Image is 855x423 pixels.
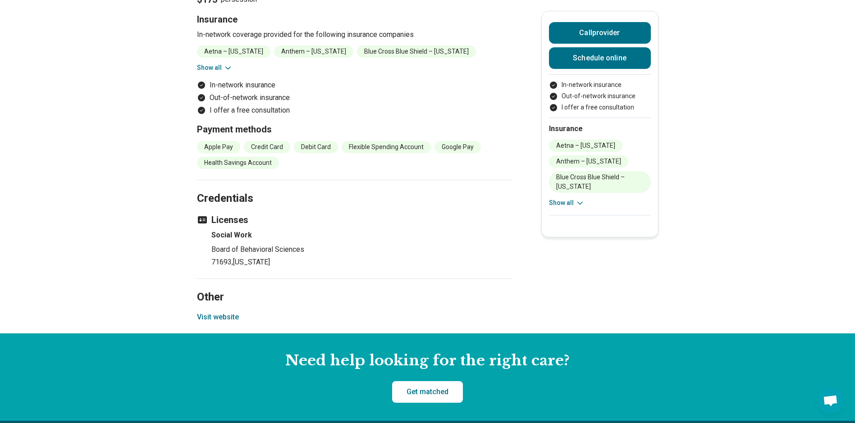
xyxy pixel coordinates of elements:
[197,141,240,153] li: Apple Pay
[197,123,512,136] h3: Payment methods
[197,80,512,116] ul: Payment options
[211,257,512,268] p: 71693
[434,141,481,153] li: Google Pay
[342,141,431,153] li: Flexible Spending Account
[211,230,512,241] h4: Social Work
[294,141,338,153] li: Debit Card
[197,63,233,73] button: Show all
[392,381,463,403] a: Get matched
[197,312,239,323] button: Visit website
[197,29,512,40] p: In-network coverage provided for the following insurance companies
[197,92,512,103] li: Out-of-network insurance
[197,45,270,58] li: Aetna – [US_STATE]
[197,268,512,305] h2: Other
[549,80,651,90] li: In-network insurance
[197,80,512,91] li: In-network insurance
[817,387,844,414] div: Open chat
[232,258,270,266] span: , [US_STATE]
[197,157,279,169] li: Health Savings Account
[7,351,848,370] h2: Need help looking for the right care?
[549,103,651,112] li: I offer a free consultation
[274,45,353,58] li: Anthem – [US_STATE]
[197,169,512,206] h2: Credentials
[244,141,290,153] li: Credit Card
[357,45,476,58] li: Blue Cross Blue Shield – [US_STATE]
[549,47,651,69] a: Schedule online
[549,91,651,101] li: Out-of-network insurance
[549,22,651,44] button: Callprovider
[549,123,651,134] h2: Insurance
[549,80,651,112] ul: Payment options
[549,198,585,208] button: Show all
[197,13,512,26] h3: Insurance
[549,155,628,168] li: Anthem – [US_STATE]
[549,140,622,152] li: Aetna – [US_STATE]
[549,171,651,193] li: Blue Cross Blue Shield – [US_STATE]
[197,105,512,116] li: I offer a free consultation
[197,214,512,226] h3: Licenses
[211,244,512,255] p: Board of Behavioral Sciences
